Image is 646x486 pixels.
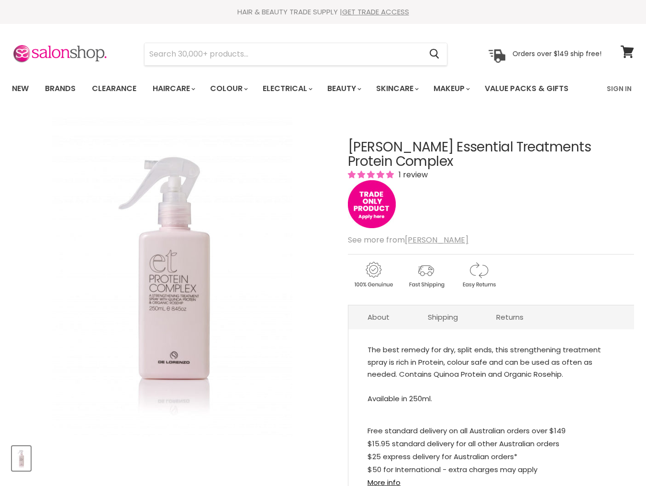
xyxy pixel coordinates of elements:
img: returns.gif [453,260,504,289]
div: De Lorenzo Essential Treatments Protein Complex image. Click or Scroll to Zoom. [12,116,333,437]
a: Colour [203,79,254,99]
a: GET TRADE ACCESS [342,7,409,17]
img: genuine.gif [348,260,399,289]
div: Product thumbnails [11,443,334,471]
button: Search [422,43,447,65]
span: 5.00 stars [348,169,396,180]
span: The best remedy for dry, split ends, this strengthening treatment spray is rich in Protein, colou... [368,345,601,379]
a: Electrical [256,79,318,99]
span: See more from [348,234,468,245]
a: Returns [477,305,543,329]
button: De Lorenzo Essential Treatments Protein Complex [12,446,31,471]
ul: Main menu [5,75,589,103]
input: Search [145,43,422,65]
form: Product [144,43,447,66]
img: De Lorenzo Essential Treatments Protein Complex [13,447,30,470]
img: shipping.gif [401,260,451,289]
a: About [348,305,409,329]
p: Orders over $149 ship free! [512,49,601,58]
a: [PERSON_NAME] [405,234,468,245]
a: Clearance [85,79,144,99]
a: Haircare [145,79,201,99]
a: New [5,79,36,99]
a: Beauty [320,79,367,99]
a: Sign In [601,79,637,99]
h1: [PERSON_NAME] Essential Treatments Protein Complex [348,140,634,170]
a: Brands [38,79,83,99]
a: Makeup [426,79,476,99]
a: Shipping [409,305,477,329]
span: 1 review [396,169,428,180]
a: Skincare [369,79,424,99]
a: Value Packs & Gifts [478,79,576,99]
img: tradeonly_small.jpg [348,180,396,228]
div: Available in 250ml. [368,344,615,405]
